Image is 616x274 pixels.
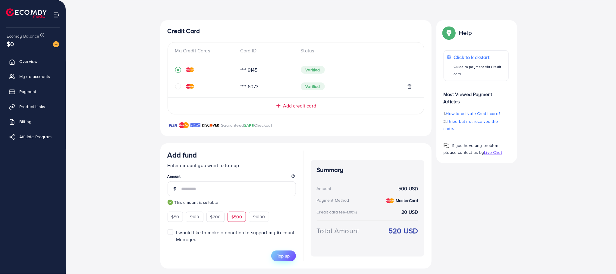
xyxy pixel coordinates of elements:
div: Card ID [235,47,296,54]
span: $200 [210,214,221,220]
button: Top up [271,251,296,261]
p: Help [459,29,472,36]
p: Click to kickstart! [454,54,505,61]
a: Affiliate Program [5,131,61,143]
div: Amount [317,185,332,191]
p: Most Viewed Payment Articles [444,86,509,105]
img: Popup guide [444,143,450,149]
img: credit [386,198,394,203]
legend: Amount [168,174,296,181]
span: $100 [190,214,200,220]
svg: record circle [175,67,181,73]
img: brand [202,122,219,129]
div: Payment Method [317,197,349,203]
strong: MasterCard [396,198,418,204]
span: Affiliate Program [19,134,52,140]
img: credit [186,67,194,72]
span: How to activate Credit card? [446,111,500,117]
span: $50 [171,214,179,220]
div: Credit card fee [317,209,359,215]
span: Payment [19,89,36,95]
span: $1000 [253,214,265,220]
small: This amount is suitable [168,199,296,205]
span: Verified [301,83,325,90]
span: If you have any problem, please contact us by [444,142,501,155]
span: Live Chat [484,149,502,155]
span: Ecomdy Balance [7,33,39,39]
a: Product Links [5,101,61,113]
p: 2. [444,118,509,132]
div: My Credit Cards [175,47,236,54]
span: Billing [19,119,31,125]
p: Guide to payment via Credit card [454,63,505,78]
span: Add credit card [283,102,316,109]
span: Product Links [19,104,45,110]
span: My ad accounts [19,73,50,79]
img: Popup guide [444,27,454,38]
img: guide [168,200,173,205]
p: Guaranteed Checkout [221,122,272,129]
svg: circle [175,83,181,89]
a: My ad accounts [5,70,61,83]
span: I tried but not received the code. [444,118,498,132]
p: Enter amount you want to top-up [168,162,296,169]
img: brand [190,122,200,129]
span: Top up [277,253,290,259]
span: $500 [231,214,242,220]
div: Status [296,47,417,54]
span: Overview [19,58,37,64]
h4: Credit Card [168,27,424,35]
strong: 520 USD [388,226,418,236]
img: brand [168,122,178,129]
span: I would like to make a donation to support my Account Manager. [176,229,294,243]
strong: 500 USD [398,185,418,192]
img: image [53,41,59,47]
iframe: Chat [590,247,611,269]
div: Total Amount [317,226,360,236]
span: $0 [7,39,14,48]
span: SAFE [244,122,254,128]
h3: Add fund [168,151,197,159]
a: Payment [5,86,61,98]
a: Billing [5,116,61,128]
p: 1. [444,110,509,117]
img: logo [6,8,47,18]
small: (4.00%) [345,210,357,215]
span: Verified [301,66,325,74]
img: menu [53,11,60,18]
img: brand [179,122,189,129]
h4: Summary [317,166,418,174]
img: credit [186,84,194,89]
a: Overview [5,55,61,67]
strong: 20 USD [402,209,418,216]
